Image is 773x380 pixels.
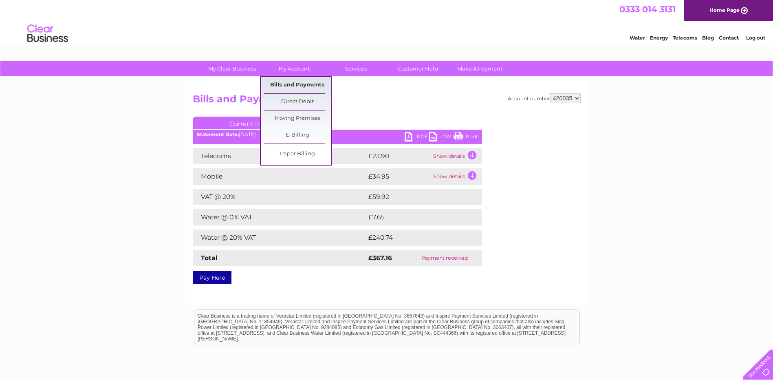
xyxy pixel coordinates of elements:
td: VAT @ 20% [193,189,366,205]
td: £59.92 [366,189,466,205]
a: Moving Premises [264,110,331,127]
a: CSV [429,132,454,144]
td: £34.95 [366,168,431,185]
a: E-Billing [264,127,331,144]
a: Services [322,61,390,76]
td: Water @ 20% VAT [193,230,366,246]
strong: £367.16 [368,254,392,262]
a: Direct Debit [264,94,331,110]
a: Customer Help [384,61,451,76]
a: Current Invoice [193,117,315,129]
a: Print [454,132,478,144]
a: My Account [260,61,328,76]
a: Bills and Payments [264,77,331,93]
a: 0333 014 3131 [619,4,676,14]
strong: Total [201,254,218,262]
a: Telecoms [673,35,697,41]
td: Show details [431,148,482,164]
td: £7.65 [366,209,463,225]
td: Payment received [407,250,482,266]
td: Show details [431,168,482,185]
a: Make A Payment [446,61,513,76]
a: My Clear Business [198,61,266,76]
img: logo.png [27,21,68,46]
a: Paper Billing [264,146,331,162]
div: Clear Business is a trading name of Verastar Limited (registered in [GEOGRAPHIC_DATA] No. 3667643... [194,4,579,40]
td: £23.90 [366,148,431,164]
a: Pay Here [193,271,231,284]
td: Mobile [193,168,366,185]
h2: Bills and Payments [193,93,581,109]
div: [DATE] [193,132,482,137]
a: Blog [702,35,714,41]
b: Statement Date: [197,131,239,137]
td: Water @ 0% VAT [193,209,366,225]
td: Telecoms [193,148,366,164]
td: £240.74 [366,230,468,246]
a: Log out [746,35,765,41]
a: PDF [405,132,429,144]
a: Energy [650,35,668,41]
a: Contact [719,35,739,41]
a: Water [630,35,645,41]
div: Account number [508,93,581,103]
